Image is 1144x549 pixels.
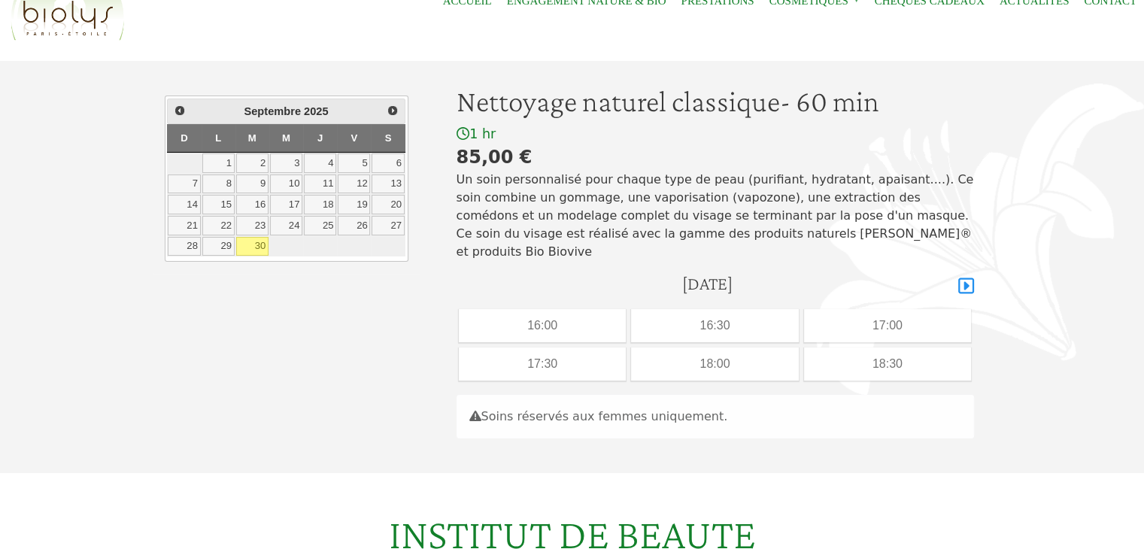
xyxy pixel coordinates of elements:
a: 23 [236,216,269,235]
p: Un soin personnalisé pour chaque type de peau (purifiant, hydratant, apaisant....). Ce soin combi... [457,171,974,261]
a: 1 [202,153,235,173]
a: 8 [202,174,235,194]
a: Précédent [169,101,189,120]
span: Mercredi [282,132,290,144]
h4: [DATE] [682,273,733,295]
a: 12 [338,174,370,194]
div: 18:00 [631,347,798,381]
div: 1 hr [457,126,974,143]
span: Précédent [174,105,186,117]
span: Vendredi [350,132,357,144]
a: 24 [270,216,302,235]
a: 28 [168,237,200,256]
a: 11 [304,174,336,194]
a: 3 [270,153,302,173]
a: 14 [168,195,200,214]
a: 10 [270,174,302,194]
a: 7 [168,174,200,194]
a: 22 [202,216,235,235]
a: 16 [236,195,269,214]
a: 15 [202,195,235,214]
a: 30 [236,237,269,256]
a: 5 [338,153,370,173]
span: Samedi [385,132,392,144]
a: 25 [304,216,336,235]
a: 19 [338,195,370,214]
a: 20 [372,195,404,214]
a: Suivant [383,101,402,120]
span: Dimanche [181,132,188,144]
a: 17 [270,195,302,214]
div: 16:00 [459,309,626,342]
span: Septembre [244,105,301,117]
a: 26 [338,216,370,235]
span: Suivant [387,105,399,117]
span: 2025 [304,105,329,117]
a: 21 [168,216,200,235]
a: 27 [372,216,404,235]
span: Jeudi [317,132,323,144]
a: 4 [304,153,336,173]
span: Lundi [215,132,221,144]
div: 16:30 [631,309,798,342]
div: 18:30 [804,347,971,381]
div: 17:00 [804,309,971,342]
a: 6 [372,153,404,173]
span: Mardi [248,132,256,144]
a: 29 [202,237,235,256]
a: 2 [236,153,269,173]
a: 9 [236,174,269,194]
div: 17:30 [459,347,626,381]
a: 13 [372,174,404,194]
div: 85,00 € [457,144,974,171]
a: 18 [304,195,336,214]
div: Soins réservés aux femmes uniquement. [457,395,974,438]
h1: Nettoyage naturel classique- 60 min [457,83,974,120]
